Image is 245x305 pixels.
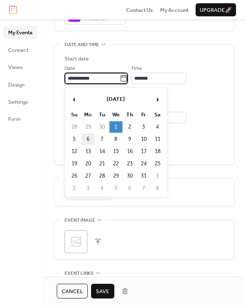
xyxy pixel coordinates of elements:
[68,109,81,120] th: Su
[151,109,164,120] th: Sa
[137,158,150,169] td: 24
[196,3,236,16] button: Upgrade🚀
[82,91,150,108] th: [DATE]
[91,284,114,298] button: Save
[151,91,164,107] span: ›
[137,146,150,157] td: 17
[65,65,75,73] span: Date
[126,6,153,14] a: Contact Us
[109,158,122,169] td: 22
[123,121,136,133] td: 2
[109,109,122,120] th: We
[8,98,28,106] span: Settings
[9,5,17,14] img: logo
[68,91,80,107] span: ‹
[123,146,136,157] td: 16
[137,109,150,120] th: Fr
[96,109,109,120] th: Tu
[137,170,150,182] td: 31
[82,170,95,182] td: 27
[137,183,150,194] td: 7
[62,287,83,296] span: Cancel
[109,146,122,157] td: 15
[84,15,113,23] span: #A809FCFF
[123,183,136,194] td: 6
[65,230,87,253] div: ;
[151,170,164,182] td: 1
[82,183,95,194] td: 3
[96,158,109,169] td: 21
[96,287,109,296] span: Save
[8,63,22,71] span: Views
[96,170,109,182] td: 28
[200,6,232,14] span: Upgrade 🚀
[65,41,99,49] span: Date and time
[82,158,95,169] td: 20
[65,55,89,63] div: Start date
[109,170,122,182] td: 29
[68,146,81,157] td: 12
[151,183,164,194] td: 8
[3,95,37,108] a: Settings
[96,121,109,133] td: 30
[65,216,95,225] span: Event image
[123,109,136,120] th: Th
[57,284,88,298] button: Cancel
[109,183,122,194] td: 5
[3,60,37,73] a: Views
[68,158,81,169] td: 19
[109,121,122,133] td: 1
[82,134,95,145] td: 6
[96,134,109,145] td: 7
[151,134,164,145] td: 11
[160,6,189,14] a: My Account
[68,134,81,145] td: 5
[123,170,136,182] td: 30
[8,46,29,54] span: Connect
[65,269,94,278] span: Event links
[82,121,95,133] td: 29
[96,183,109,194] td: 4
[82,146,95,157] td: 13
[137,134,150,145] td: 10
[123,158,136,169] td: 23
[151,146,164,157] td: 18
[8,29,32,37] span: My Events
[68,170,81,182] td: 26
[68,183,81,194] td: 2
[137,121,150,133] td: 3
[82,109,95,120] th: Mo
[3,43,37,56] a: Connect
[109,134,122,145] td: 8
[131,65,142,73] span: Time
[3,26,37,39] a: My Events
[68,121,81,133] td: 28
[3,112,37,125] a: Form
[3,78,37,91] a: Design
[123,134,136,145] td: 9
[151,158,164,169] td: 25
[96,146,109,157] td: 14
[151,121,164,133] td: 4
[8,115,21,123] span: Form
[8,81,24,89] span: Design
